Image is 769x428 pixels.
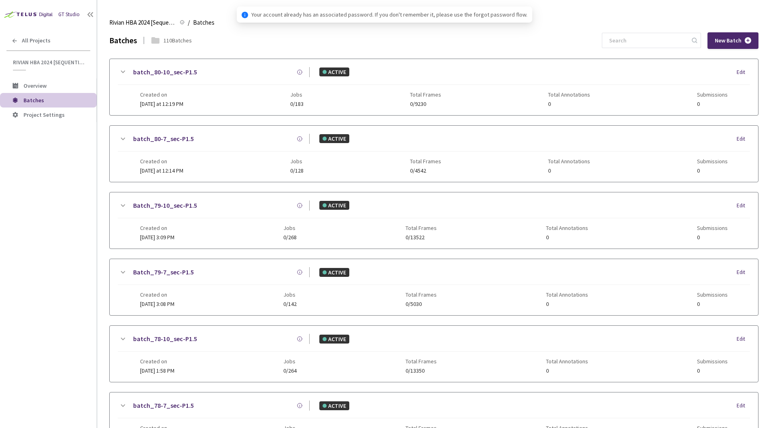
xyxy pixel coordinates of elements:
[737,402,750,410] div: Edit
[110,59,758,115] div: batch_80-10_sec-P1.5ACTIVEEditCreated on[DATE] at 12:19 PMJobs0/183Total Frames0/9230Total Annota...
[140,100,183,108] span: [DATE] at 12:19 PM
[140,91,183,98] span: Created on
[290,91,304,98] span: Jobs
[188,18,190,27] li: /
[140,358,174,365] span: Created on
[319,67,349,76] div: ACTIVE
[546,368,588,374] span: 0
[109,35,137,46] div: Batches
[283,358,297,365] span: Jobs
[546,291,588,298] span: Total Annotations
[737,268,750,276] div: Edit
[406,225,437,231] span: Total Frames
[133,67,197,77] a: batch_80-10_sec-P1.5
[283,225,297,231] span: Jobs
[319,134,349,143] div: ACTIVE
[290,101,304,107] span: 0/183
[548,168,590,174] span: 0
[140,300,174,308] span: [DATE] 3:08 PM
[110,259,758,315] div: Batch_79-7_sec-P1.5ACTIVEEditCreated on[DATE] 3:08 PMJobs0/142Total Frames0/5030Total Annotations...
[697,368,728,374] span: 0
[133,267,194,277] a: Batch_79-7_sec-P1.5
[410,91,441,98] span: Total Frames
[140,225,174,231] span: Created on
[406,368,437,374] span: 0/13350
[283,368,297,374] span: 0/264
[697,225,728,231] span: Submissions
[164,36,192,44] div: 110 Batches
[406,358,437,365] span: Total Frames
[283,291,297,298] span: Jobs
[548,101,590,107] span: 0
[546,358,588,365] span: Total Annotations
[546,234,588,240] span: 0
[133,200,197,211] a: Batch_79-10_sec-P1.5
[140,367,174,374] span: [DATE] 1:58 PM
[737,202,750,210] div: Edit
[697,91,728,98] span: Submissions
[13,59,85,66] span: Rivian HBA 2024 [Sequential]
[697,158,728,164] span: Submissions
[319,335,349,344] div: ACTIVE
[290,168,304,174] span: 0/128
[406,301,437,307] span: 0/5030
[23,97,44,104] span: Batches
[737,135,750,143] div: Edit
[23,111,65,118] span: Project Settings
[737,68,750,76] div: Edit
[23,82,47,89] span: Overview
[406,291,437,298] span: Total Frames
[290,158,304,164] span: Jobs
[410,158,441,164] span: Total Frames
[697,234,728,240] span: 0
[697,301,728,307] span: 0
[546,225,588,231] span: Total Annotations
[22,37,51,44] span: All Projects
[697,168,728,174] span: 0
[548,158,590,164] span: Total Annotations
[140,167,183,174] span: [DATE] at 12:14 PM
[546,301,588,307] span: 0
[140,158,183,164] span: Created on
[133,134,194,144] a: batch_80-7_sec-P1.5
[140,234,174,241] span: [DATE] 3:09 PM
[140,291,174,298] span: Created on
[697,291,728,298] span: Submissions
[697,358,728,365] span: Submissions
[133,334,197,344] a: batch_78-10_sec-P1.5
[410,101,441,107] span: 0/9230
[251,10,527,19] span: Your account already has an associated password. If you don't remember it, please use the forgot ...
[410,168,441,174] span: 0/4542
[242,12,248,18] span: info-circle
[319,201,349,210] div: ACTIVE
[604,33,690,48] input: Search
[58,11,80,19] div: GT Studio
[406,234,437,240] span: 0/13522
[697,101,728,107] span: 0
[715,37,741,44] span: New Batch
[548,91,590,98] span: Total Annotations
[133,401,194,411] a: batch_78-7_sec-P1.5
[283,301,297,307] span: 0/142
[110,126,758,182] div: batch_80-7_sec-P1.5ACTIVEEditCreated on[DATE] at 12:14 PMJobs0/128Total Frames0/4542Total Annotat...
[283,234,297,240] span: 0/268
[319,401,349,410] div: ACTIVE
[110,326,758,382] div: batch_78-10_sec-P1.5ACTIVEEditCreated on[DATE] 1:58 PMJobs0/264Total Frames0/13350Total Annotatio...
[737,335,750,343] div: Edit
[110,192,758,249] div: Batch_79-10_sec-P1.5ACTIVEEditCreated on[DATE] 3:09 PMJobs0/268Total Frames0/13522Total Annotatio...
[109,18,175,27] span: Rivian HBA 2024 [Sequential]
[319,268,349,277] div: ACTIVE
[193,18,215,27] span: Batches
